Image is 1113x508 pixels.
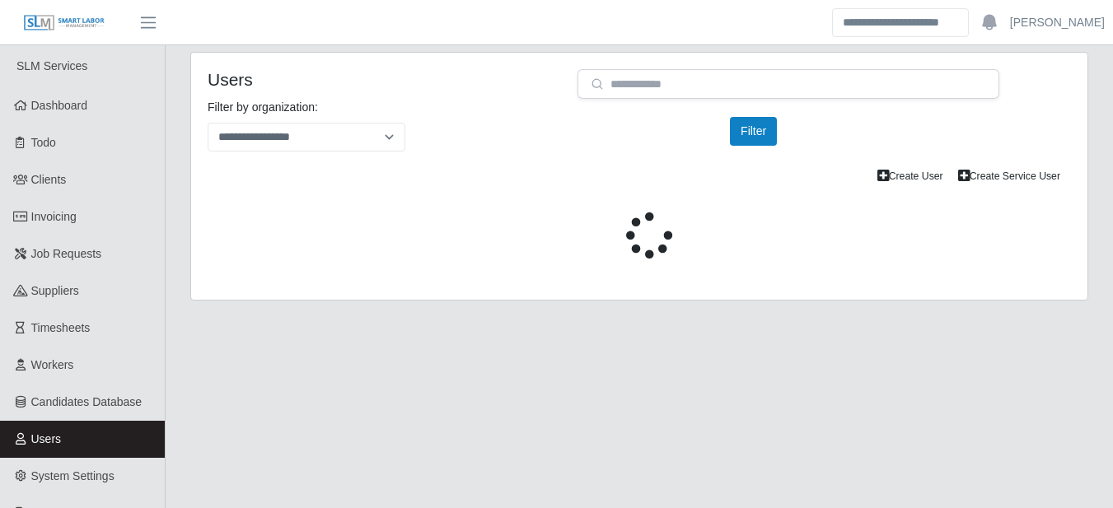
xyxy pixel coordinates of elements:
[16,59,87,72] span: SLM Services
[31,210,77,223] span: Invoicing
[730,117,777,146] button: Filter
[31,284,79,297] span: Suppliers
[31,99,88,112] span: Dashboard
[208,99,318,116] label: Filter by organization:
[870,165,951,188] a: Create User
[31,469,115,482] span: System Settings
[31,432,62,445] span: Users
[208,69,553,90] h4: Users
[31,173,67,186] span: Clients
[951,165,1068,188] a: Create Service User
[31,358,74,371] span: Workers
[832,8,969,37] input: Search
[23,14,105,32] img: SLM Logo
[31,247,102,260] span: Job Requests
[31,136,56,149] span: Todo
[1010,14,1105,31] a: [PERSON_NAME]
[31,395,143,408] span: Candidates Database
[31,321,91,334] span: Timesheets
